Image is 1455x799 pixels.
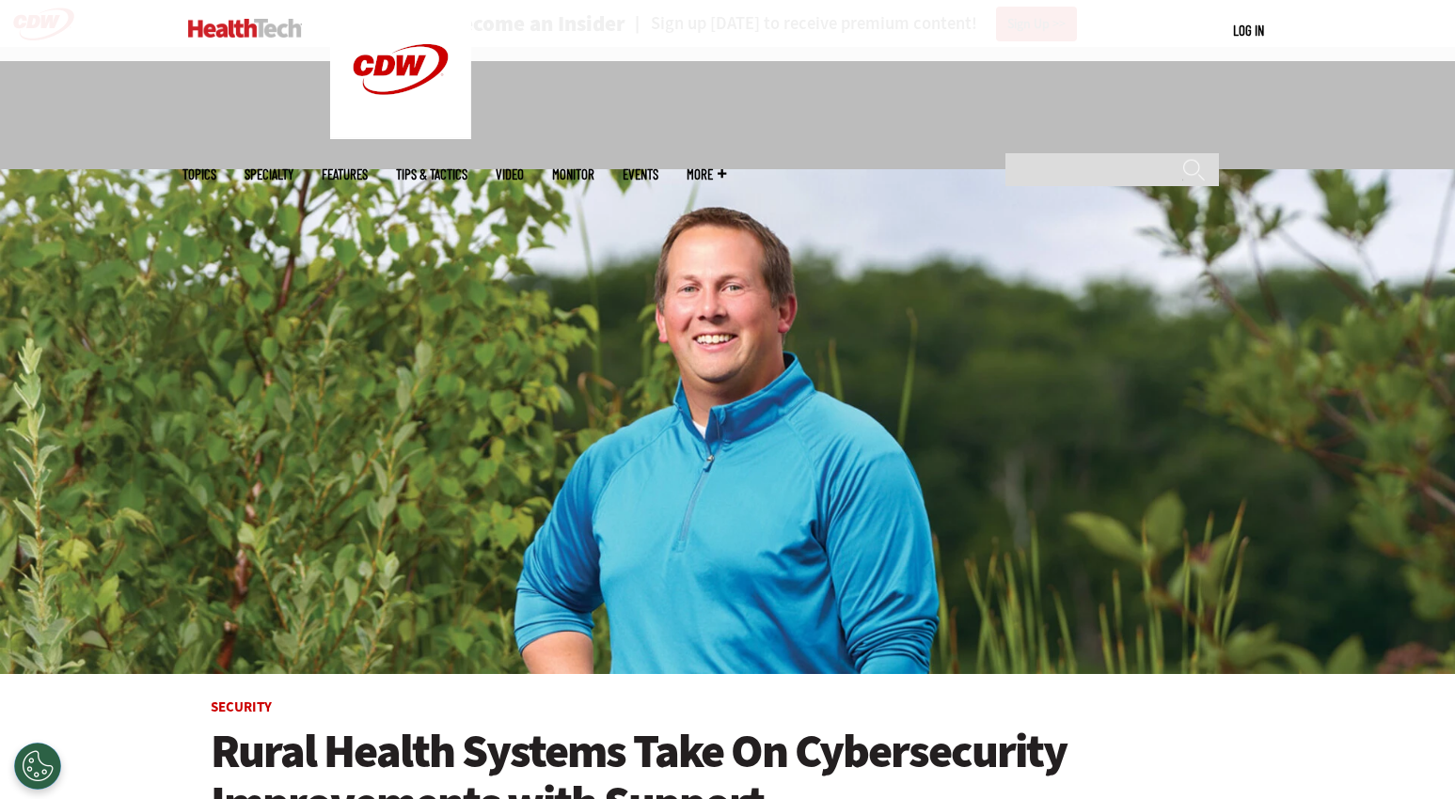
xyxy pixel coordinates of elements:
button: Open Preferences [14,743,61,790]
div: Cookies Settings [14,743,61,790]
a: Log in [1233,22,1264,39]
div: User menu [1233,21,1264,40]
a: MonITor [552,167,594,181]
span: Specialty [245,167,293,181]
span: More [687,167,726,181]
a: Tips & Tactics [396,167,467,181]
img: Home [188,19,302,38]
a: CDW [330,124,471,144]
a: Events [623,167,658,181]
a: Features [322,167,368,181]
a: Video [496,167,524,181]
a: Security [211,697,272,716]
span: Topics [182,167,216,181]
